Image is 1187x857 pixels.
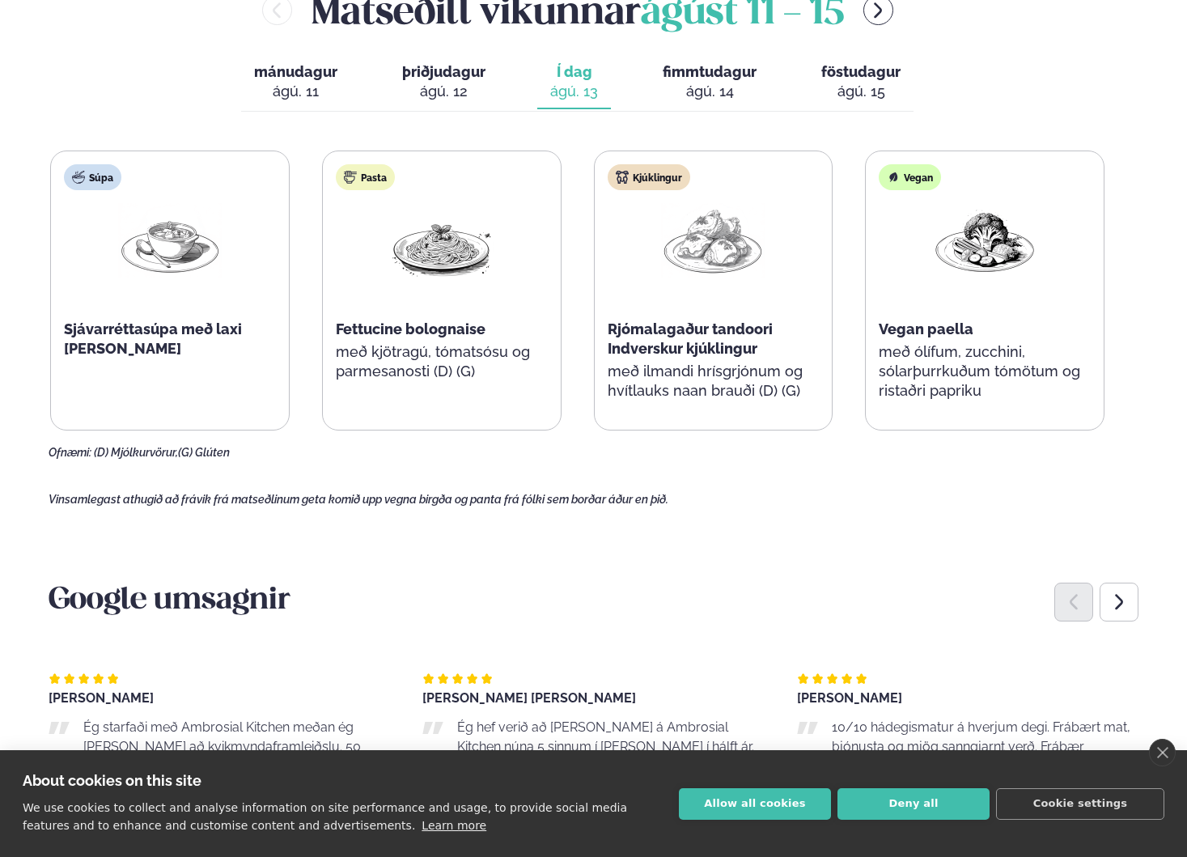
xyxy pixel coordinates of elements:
[241,56,350,109] button: mánudagur ágú. 11
[336,164,395,190] div: Pasta
[663,63,757,80] span: fimmtudagur
[550,62,598,82] span: Í dag
[608,164,690,190] div: Kjúklingur
[49,692,390,705] div: [PERSON_NAME]
[837,788,990,820] button: Deny all
[49,493,668,506] span: Vinsamlegast athugið að frávik frá matseðlinum geta komið upp vegna birgða og panta frá fólki sem...
[402,82,485,101] div: ágú. 12
[1149,739,1176,766] a: close
[389,56,498,109] button: þriðjudagur ágú. 12
[336,320,485,337] span: Fettucine bolognaise
[457,718,764,757] p: Ég hef verið að [PERSON_NAME] á Ambrosial Kitchen núna 5 sinnum í [PERSON_NAME] í hálft ár.
[344,171,357,184] img: pasta.svg
[650,56,769,109] button: fimmtudagur ágú. 14
[879,342,1091,401] p: með ólífum, zucchini, sólarþurrkuðum tómötum og ristaðri papriku
[422,692,764,705] div: [PERSON_NAME] [PERSON_NAME]
[996,788,1164,820] button: Cookie settings
[1100,583,1138,622] div: Next slide
[254,63,337,80] span: mánudagur
[663,82,757,101] div: ágú. 14
[808,56,914,109] button: föstudagur ágú. 15
[608,362,820,401] p: með ilmandi hrísgrjónum og hvítlauks naan brauði (D) (G)
[178,446,230,459] span: (G) Glúten
[402,63,485,80] span: þriðjudagur
[390,203,494,278] img: Spagetti.png
[832,719,1130,793] span: 10/10 hádegismatur á hverjum degi. Frábært mat, þjónusta og mjög sanngjarnt verð. Frábær fjölbrey...
[94,446,178,459] span: (D) Mjólkurvörur,
[821,63,901,80] span: föstudagur
[64,164,121,190] div: Súpa
[616,171,629,184] img: chicken.svg
[23,772,201,789] strong: About cookies on this site
[879,320,973,337] span: Vegan paella
[821,82,901,101] div: ágú. 15
[422,819,486,832] a: Learn more
[1054,583,1093,622] div: Previous slide
[72,171,85,184] img: soup.svg
[336,342,548,381] p: með kjötragú, tómatsósu og parmesanosti (D) (G)
[933,203,1037,278] img: Vegan.png
[661,203,765,278] img: Chicken-thighs.png
[64,320,242,357] span: Sjávarréttasúpa með laxi [PERSON_NAME]
[608,320,773,357] span: Rjómalagaður tandoori Indverskur kjúklingur
[550,82,598,101] div: ágú. 13
[49,446,91,459] span: Ofnæmi:
[879,164,941,190] div: Vegan
[118,203,222,278] img: Soup.png
[679,788,831,820] button: Allow all cookies
[254,82,337,101] div: ágú. 11
[49,582,1138,621] h3: Google umsagnir
[537,56,611,109] button: Í dag ágú. 13
[797,692,1138,705] div: [PERSON_NAME]
[887,171,900,184] img: Vegan.svg
[23,801,627,832] p: We use cookies to collect and analyse information on site performance and usage, to provide socia...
